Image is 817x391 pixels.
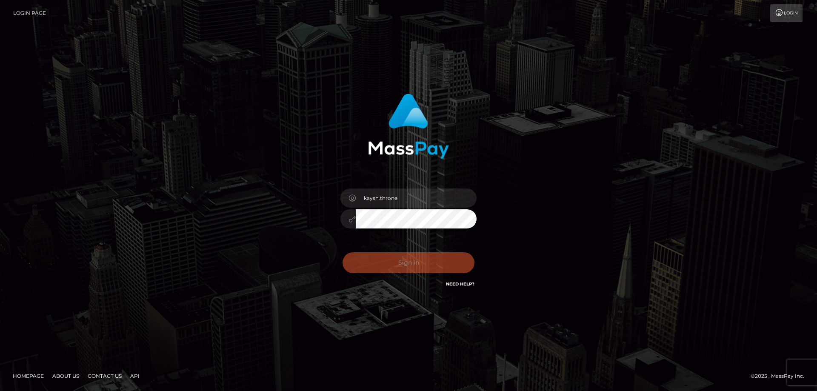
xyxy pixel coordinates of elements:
[356,188,477,208] input: Username...
[9,369,47,382] a: Homepage
[13,4,46,22] a: Login Page
[127,369,143,382] a: API
[751,371,811,381] div: © 2025 , MassPay Inc.
[368,94,449,159] img: MassPay Login
[49,369,83,382] a: About Us
[770,4,803,22] a: Login
[446,281,474,287] a: Need Help?
[84,369,125,382] a: Contact Us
